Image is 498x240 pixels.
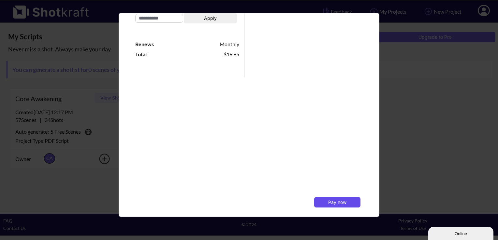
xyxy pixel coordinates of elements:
iframe: chat widget [428,226,495,240]
span: Monthly [187,41,239,47]
button: Pay now [314,197,360,207]
span: Total [135,51,187,58]
div: Idle Modal [119,13,379,217]
span: Pay now [328,199,346,205]
span: Renews [135,41,187,47]
button: Apply [184,13,237,23]
span: $19.95 [187,51,239,58]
